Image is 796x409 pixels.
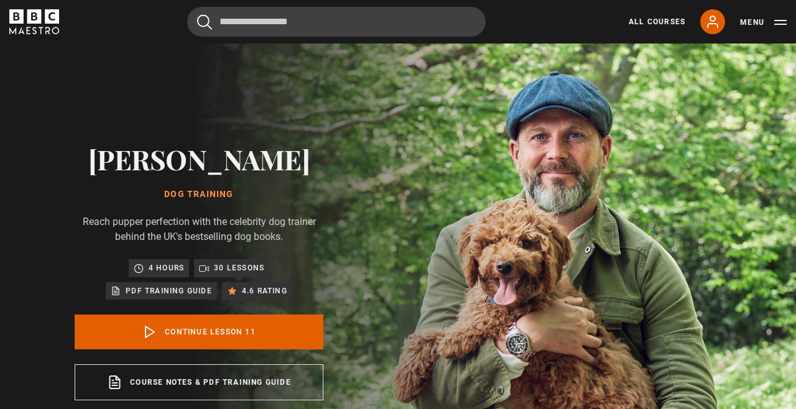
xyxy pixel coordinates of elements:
p: PDF training guide [126,285,212,297]
p: Reach pupper perfection with the celebrity dog trainer behind the UK's bestselling dog books. [75,214,323,244]
h1: Dog Training [75,190,323,200]
svg: BBC Maestro [9,9,59,34]
input: Search [187,7,486,37]
p: 4.6 rating [242,285,287,297]
p: 4 hours [149,262,184,274]
a: Course notes & PDF training guide [75,364,323,400]
button: Toggle navigation [740,16,787,29]
h2: [PERSON_NAME] [75,143,323,175]
p: 30 lessons [214,262,264,274]
a: Continue lesson 11 [75,315,323,349]
button: Submit the search query [197,14,212,30]
a: All Courses [629,16,685,27]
